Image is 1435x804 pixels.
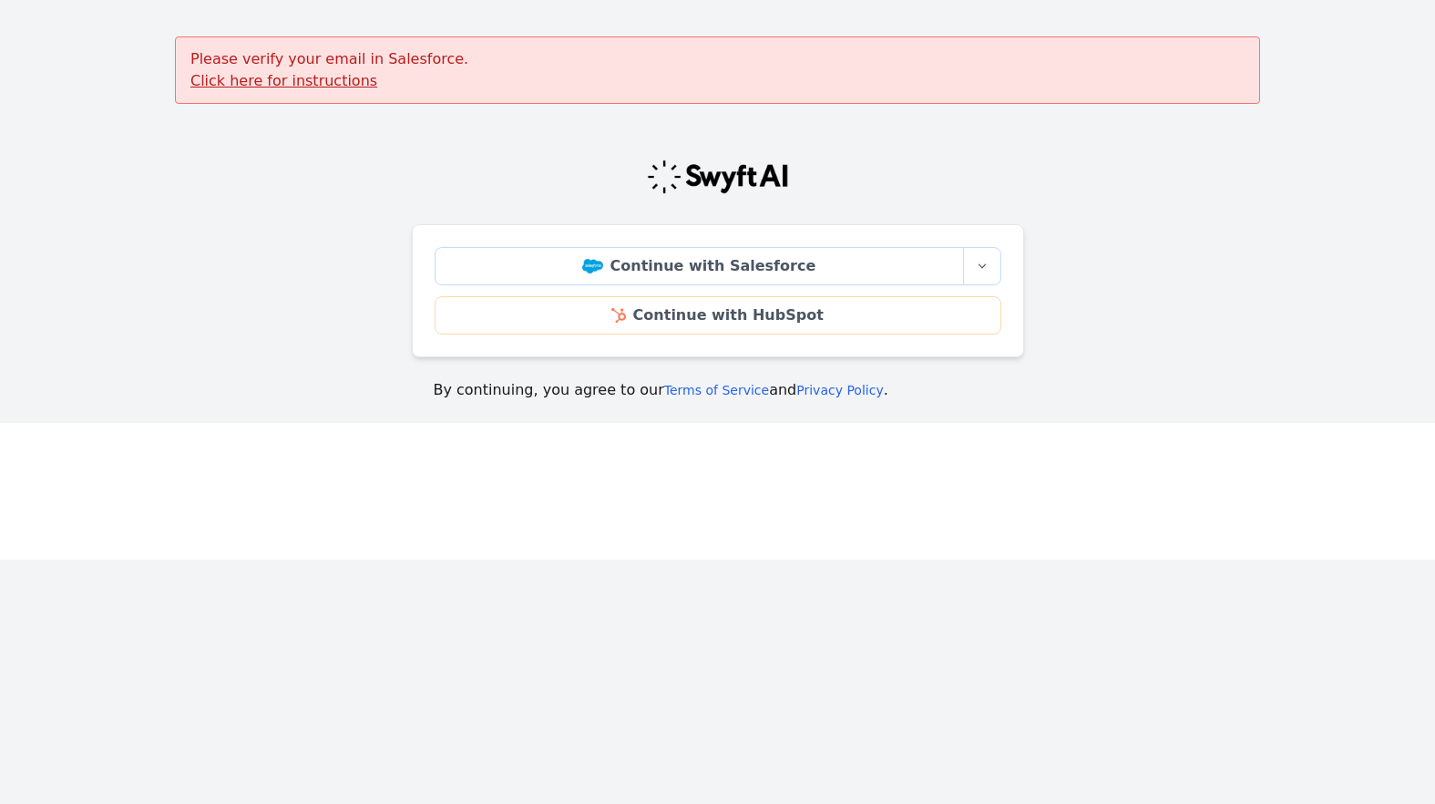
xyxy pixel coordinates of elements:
img: Swyft Logo [646,159,790,195]
p: By continuing, you agree to our and . [434,379,1002,401]
a: Click here for instructions [190,72,377,89]
img: HubSpot [611,308,625,323]
a: Privacy Policy [796,383,883,397]
img: Salesforce [582,259,603,273]
div: Please verify your email in Salesforce. [175,36,1260,104]
a: Terms of Service [664,383,769,397]
a: Continue with HubSpot [435,296,1001,335]
a: Continue with Salesforce [435,247,964,285]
